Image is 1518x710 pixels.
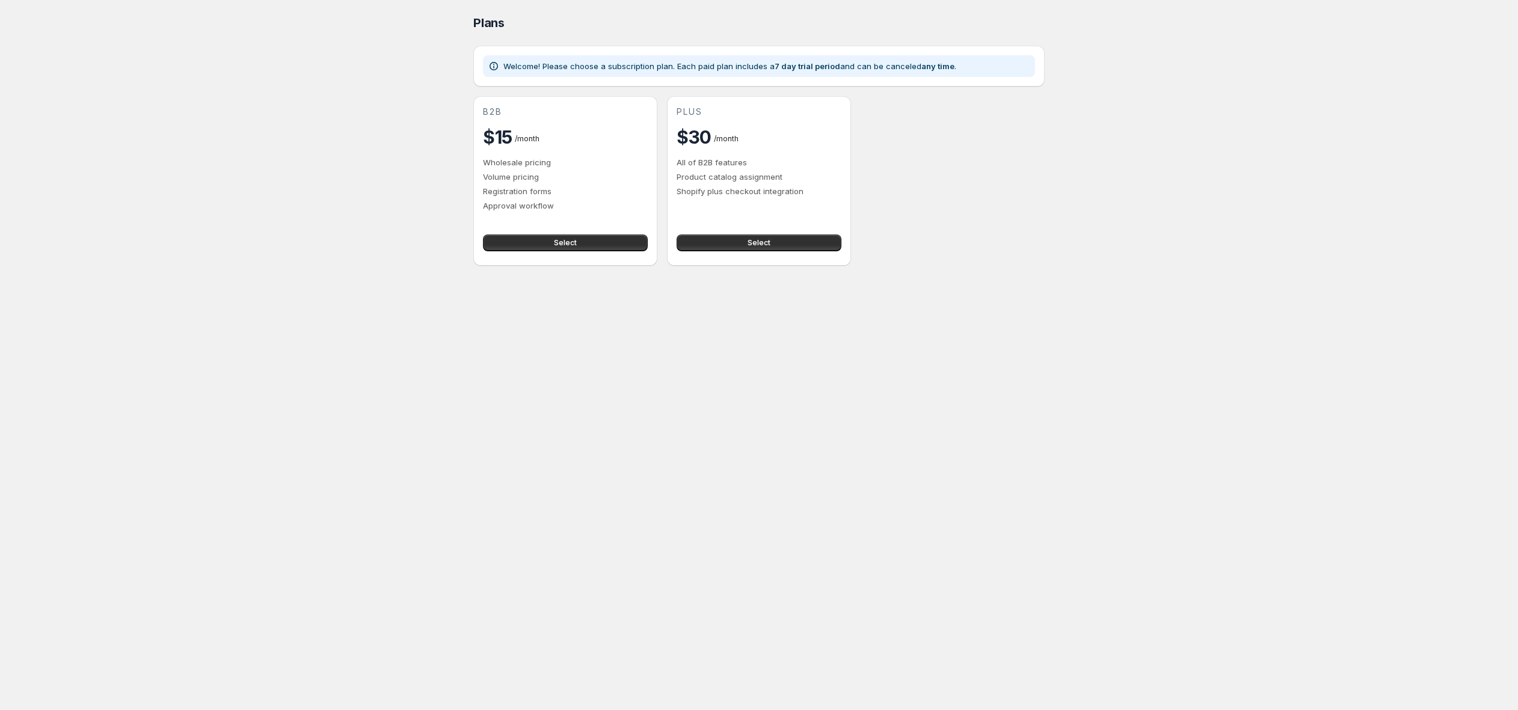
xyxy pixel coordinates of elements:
[921,61,954,71] b: any time
[483,106,502,118] span: b2b
[483,234,648,251] button: Select
[677,185,841,197] p: Shopify plus checkout integration
[483,185,648,197] p: Registration forms
[677,106,702,118] span: plus
[483,200,648,212] p: Approval workflow
[775,61,840,71] b: 7 day trial period
[748,238,770,248] span: Select
[503,60,956,72] p: Welcome! Please choose a subscription plan. Each paid plan includes a and can be canceled .
[677,125,711,149] h2: $30
[677,171,841,183] p: Product catalog assignment
[714,134,739,143] span: / month
[515,134,539,143] span: / month
[677,156,841,168] p: All of B2B features
[483,156,648,168] p: Wholesale pricing
[554,238,577,248] span: Select
[473,16,505,30] span: Plans
[483,171,648,183] p: Volume pricing
[677,234,841,251] button: Select
[483,125,512,149] h2: $15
